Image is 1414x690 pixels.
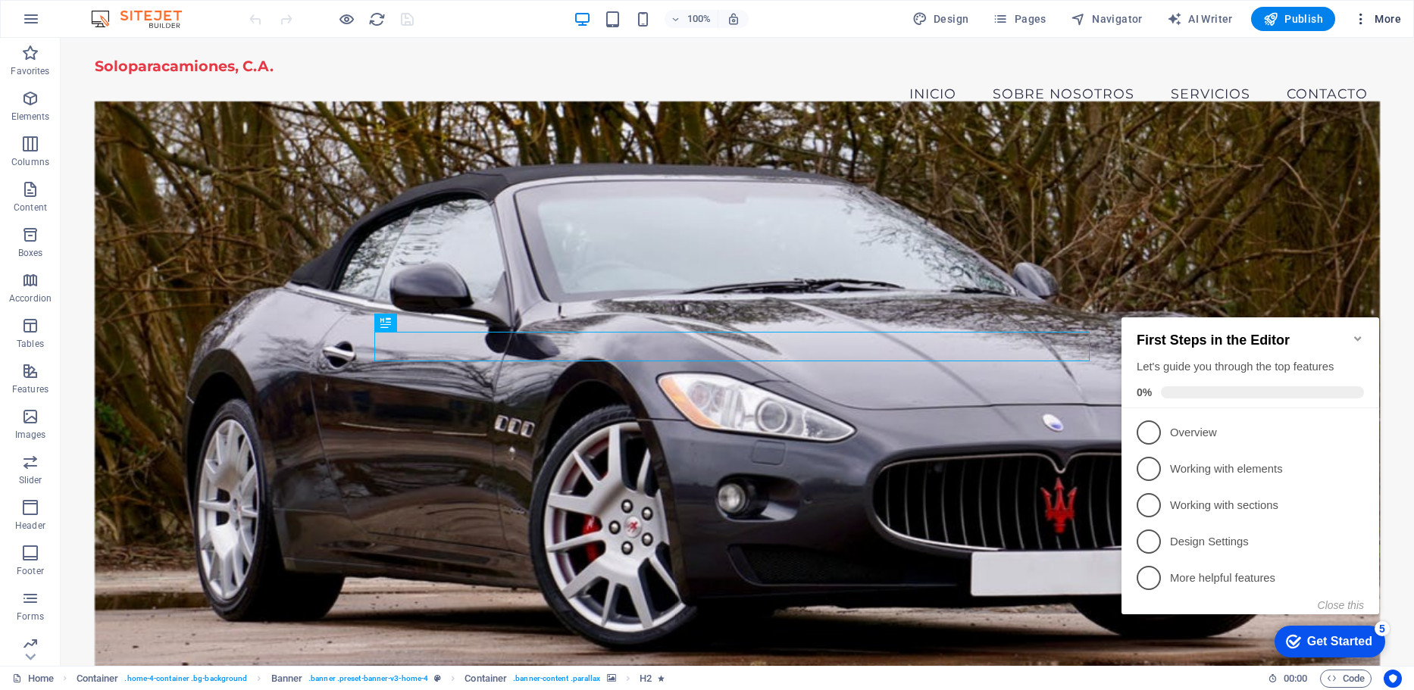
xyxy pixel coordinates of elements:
h2: First Steps in the Editor [21,37,249,53]
span: 00 00 [1284,670,1307,688]
span: Click to select. Double-click to edit [77,670,119,688]
span: Pages [993,11,1046,27]
button: Click here to leave preview mode and continue editing [337,10,355,28]
div: Let's guide you through the top features [21,64,249,80]
p: Elements [11,111,50,123]
button: Close this [202,304,249,316]
h6: Session time [1268,670,1308,688]
li: Working with sections [6,192,264,228]
p: Footer [17,565,44,577]
p: Forms [17,610,44,623]
h6: 100% [687,10,712,28]
span: Design [912,11,969,27]
button: Pages [987,7,1052,31]
button: More [1347,7,1407,31]
p: Slider [19,474,42,486]
span: : [1294,673,1297,684]
span: Code [1327,670,1365,688]
button: Usercentrics [1384,670,1402,688]
span: . banner .preset-banner-v3-home-4 [308,670,428,688]
button: Design [906,7,975,31]
span: Click to select. Double-click to edit [271,670,303,688]
button: AI Writer [1161,7,1239,31]
img: Editor Logo [87,10,201,28]
span: Click to select. Double-click to edit [465,670,507,688]
span: More [1353,11,1401,27]
i: This element contains a background [607,674,616,682]
div: Design (Ctrl+Alt+Y) [906,7,975,31]
li: Overview [6,119,264,155]
p: Working with elements [55,166,236,182]
p: Favorites [11,65,49,77]
button: reload [368,10,386,28]
li: More helpful features [6,264,264,301]
p: More helpful features [55,275,236,291]
i: On resize automatically adjust zoom level to fit chosen device. [727,12,740,26]
i: Element contains an animation [658,674,665,682]
div: Get Started 5 items remaining, 0% complete [159,330,270,362]
p: Design Settings [55,239,236,254]
span: . home-4-container .bg-background [124,670,247,688]
p: Features [12,383,48,395]
div: 5 [259,326,274,341]
button: Code [1320,670,1372,688]
nav: breadcrumb [77,670,665,688]
div: Minimize checklist [236,37,249,49]
span: Click to select. Double-click to edit [640,670,652,688]
p: Accordion [9,292,52,304]
span: Navigator [1071,11,1143,27]
span: AI Writer [1167,11,1233,27]
span: 0% [21,91,45,103]
p: Boxes [18,247,43,259]
p: Header [15,520,45,532]
p: Images [15,429,46,441]
button: 100% [665,10,718,28]
button: Publish [1251,7,1335,31]
p: Overview [55,130,236,145]
span: . banner-content .parallax [513,670,600,688]
i: Reload page [368,11,386,28]
p: Tables [17,338,44,350]
i: This element is a customizable preset [434,674,441,682]
span: Publish [1263,11,1323,27]
p: Columns [11,156,49,168]
button: Navigator [1065,7,1149,31]
div: Get Started [192,339,257,353]
li: Working with elements [6,155,264,192]
p: Content [14,201,47,214]
a: Click to cancel selection. Double-click to open Pages [12,670,54,688]
p: Working with sections [55,202,236,218]
li: Design Settings [6,228,264,264]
